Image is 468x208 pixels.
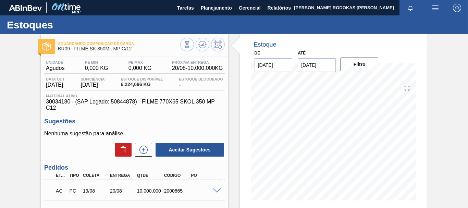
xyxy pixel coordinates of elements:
[46,94,223,98] span: Material ativo
[341,58,379,71] button: Filtro
[254,41,276,48] div: Estoque
[112,143,132,157] div: Excluir Sugestões
[121,77,163,81] span: Estoque Disponível
[46,99,223,111] span: 30034180 - (SAP Legado: 50844878) - FILME 770X65 SKOL 350 MP C12
[431,4,439,12] img: userActions
[81,82,105,88] span: [DATE]
[180,38,194,51] button: Visão Geral dos Estoques
[179,77,223,81] span: Estoque Bloqueado
[172,65,223,71] span: 20/08 - 10.000,000 KG
[128,65,152,71] span: 0,000 KG
[132,143,152,157] div: Nova sugestão
[56,188,65,194] p: AC
[68,188,81,194] div: Pedido de Compra
[177,77,224,88] div: -
[46,77,65,81] span: Data out
[172,60,223,64] span: Próxima Entrega
[239,4,261,12] span: Gerencial
[453,4,461,12] img: Logout
[81,188,110,194] div: 19/08/2025
[44,164,224,171] h3: Pedidos
[128,60,152,64] span: PE MAX
[152,142,225,157] div: Aceitar Sugestões
[85,65,108,71] span: 0,000 KG
[201,4,232,12] span: Planejamento
[58,46,180,51] span: BR09 - FILME SK 350ML MP C/12
[177,4,194,12] span: Tarefas
[298,51,306,56] label: Até
[298,58,336,72] input: dd/mm/yyyy
[135,173,164,178] div: Qtde
[54,173,67,178] div: Etapa
[108,173,137,178] div: Entrega
[54,183,67,198] div: Aguardando Composição de Carga
[68,173,81,178] div: Tipo
[81,173,110,178] div: Coleta
[196,38,209,51] button: Atualizar Gráfico
[9,5,42,11] img: TNhmsLtSVTkK8tSr43FrP2fwEKptu5GPRR3wAAAABJRU5ErkJggg==
[162,188,192,194] div: 2000865
[255,51,260,56] label: De
[108,188,137,194] div: 20/08/2025
[46,65,64,71] span: Agudos
[268,4,291,12] span: Relatórios
[7,21,128,29] h1: Estoques
[85,60,108,64] span: PE MIN
[44,118,224,125] h3: Sugestões
[46,60,64,64] span: Unidade
[42,42,51,51] img: Ícone
[121,82,163,87] span: 6.224,696 KG
[58,41,180,46] span: Aguardando Composição de Carga
[156,143,224,157] button: Aceitar Sugestões
[44,131,224,137] p: Nenhuma sugestão para análise
[81,77,105,81] span: Suficiência
[162,173,192,178] div: Código
[135,188,164,194] div: 10.000,000
[399,3,421,13] button: Notificações
[211,38,225,51] button: Programar Estoque
[189,173,219,178] div: PO
[46,82,65,88] span: [DATE]
[255,58,293,72] input: dd/mm/yyyy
